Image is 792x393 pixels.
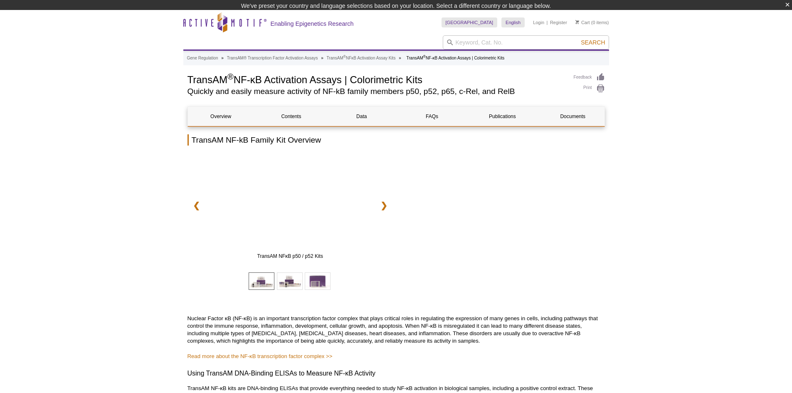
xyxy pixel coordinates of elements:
[533,20,544,25] a: Login
[575,20,579,24] img: Your Cart
[188,353,333,359] a: Read more about the NF-κB transcription factor complex >>
[501,17,525,27] a: English
[575,20,590,25] a: Cart
[188,134,605,146] h2: TransAM NF-kB Family Kit Overview
[550,20,567,25] a: Register
[574,84,605,93] a: Print
[188,315,605,345] p: Nuclear Factor κB (NF-κB) is an important transcription factor complex that plays critical roles ...
[407,56,505,60] li: TransAM NF-κB Activation Assays | Colorimetric Kits
[188,368,605,378] h3: Using TransAM DNA-Binding ELISAs to Measure NF-κB Activity
[227,72,234,81] sup: ®
[221,56,224,60] li: »
[188,107,254,126] a: Overview
[575,17,609,27] li: (0 items)
[399,56,401,60] li: »
[227,54,318,62] a: TransAM® Transcription Factor Activation Assays
[423,54,426,59] sup: ®
[188,196,205,215] a: ❮
[443,35,609,49] input: Keyword, Cat. No.
[540,107,606,126] a: Documents
[442,17,498,27] a: [GEOGRAPHIC_DATA]
[258,107,324,126] a: Contents
[328,107,395,126] a: Data
[375,196,393,215] a: ❯
[574,73,605,82] a: Feedback
[188,73,565,85] h1: TransAM NF-κB Activation Assays | Colorimetric Kits
[343,54,346,59] sup: ®
[399,107,465,126] a: FAQs
[547,17,548,27] li: |
[581,39,605,46] span: Search
[188,88,565,95] h2: Quickly and easily measure activity of NF-kB family members p50, p52, p65, c-Rel, and RelB
[208,252,373,260] span: TransAM NFκB p50 / p52 Kits
[327,54,396,62] a: TransAM®NFκB Activation Assay Kits
[321,56,323,60] li: »
[187,54,218,62] a: Gene Regulation
[469,107,535,126] a: Publications
[271,20,354,27] h2: Enabling Epigenetics Research
[578,39,607,46] button: Search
